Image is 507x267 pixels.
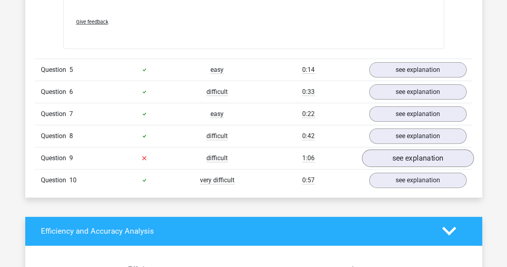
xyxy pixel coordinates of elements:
span: easy [210,66,224,74]
a: see explanation [369,128,467,144]
span: easy [210,110,224,118]
span: very difficult [200,176,234,184]
span: Question [41,153,69,163]
span: difficult [206,88,228,96]
span: 5 [69,66,73,73]
span: 1:06 [302,154,315,162]
span: Question [41,87,69,97]
span: Question [41,109,69,119]
a: see explanation [369,173,467,188]
span: 7 [69,110,73,118]
span: Give feedback [76,19,108,25]
span: difficult [206,132,228,140]
span: 10 [69,176,77,184]
span: 9 [69,154,73,162]
span: difficult [206,154,228,162]
a: see explanation [369,84,467,100]
span: Question [41,131,69,141]
span: 0:22 [302,110,315,118]
span: 6 [69,88,73,96]
span: 0:33 [302,88,315,96]
span: Question [41,175,69,185]
span: Question [41,65,69,75]
span: 0:57 [302,176,315,184]
a: see explanation [369,106,467,122]
h4: Efficiency and Accuracy Analysis [41,226,430,236]
span: 0:14 [302,66,315,74]
a: see explanation [362,149,473,167]
span: 8 [69,132,73,140]
a: see explanation [369,62,467,77]
span: 0:42 [302,132,315,140]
